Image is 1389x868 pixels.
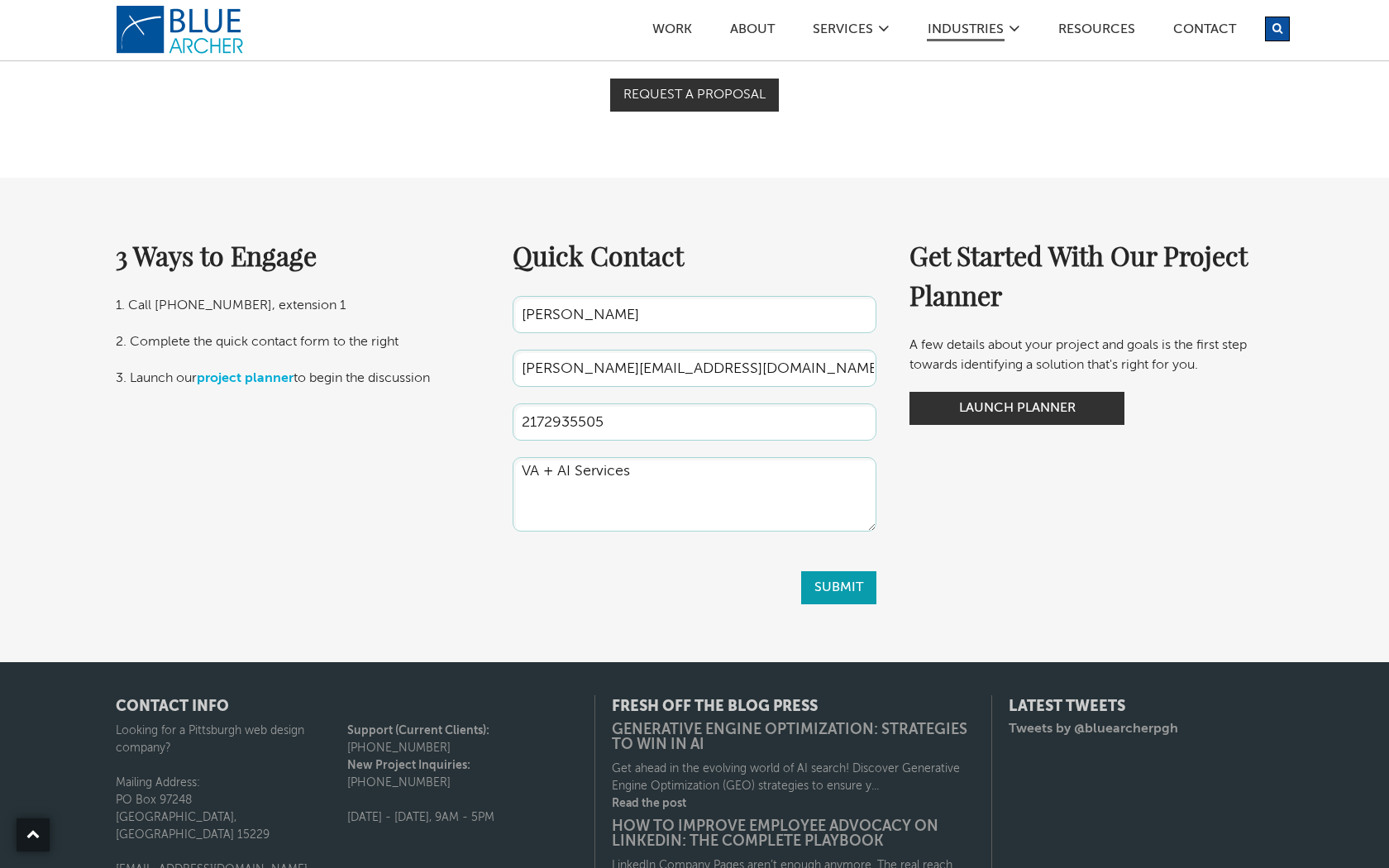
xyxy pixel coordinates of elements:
[347,760,470,771] strong: New Project Inquiries:
[513,403,876,441] input: Phone *
[116,369,480,389] p: 3. Launch our to begin the discussion
[612,723,975,752] a: Generative Engine Optimization: Strategies to Win in AI
[513,350,876,387] input: Email *
[612,819,975,849] a: How to Improve Employee Advocacy on LinkedIn: The Complete Playbook
[347,809,579,827] p: [DATE] - [DATE], 9AM - 5PM
[1057,23,1136,41] a: Resources
[909,236,1273,315] h2: Get Started With Our Project Planner
[347,757,579,792] p: [PHONE_NUMBER]
[197,372,294,385] a: project planner
[652,23,693,41] a: Work
[1172,23,1237,41] a: Contact
[610,79,779,112] a: Request a proposal
[116,332,480,352] p: 2. Complete the quick contact form to the right
[347,725,489,737] strong: Support (Current Clients):
[927,23,1005,41] a: Industries
[116,236,480,275] h2: 3 Ways to Engage
[116,699,578,714] h4: CONTACT INFO
[116,296,480,316] p: 1. Call [PHONE_NUMBER], extension 1
[116,5,248,55] a: logo
[1009,699,1273,714] h4: Latest Tweets
[612,699,975,714] h4: Fresh Off the Blog Press
[513,296,876,333] input: Name *
[801,571,876,604] input: Submit
[612,761,975,795] p: Get ahead in the evolving world of AI search! Discover Generative Engine Optimization (GEO) strat...
[612,795,975,813] a: Read the post
[116,723,347,757] p: Looking for a Pittsburgh web design company?
[513,236,876,275] h2: Quick Contact
[729,23,776,41] a: ABOUT
[909,392,1124,425] a: Launch Planner
[347,723,579,757] p: [PHONE_NUMBER]
[116,775,347,844] p: Mailing Address: PO Box 97248 [GEOGRAPHIC_DATA], [GEOGRAPHIC_DATA] 15229
[812,23,874,41] a: SERVICES
[1009,723,1178,736] a: Tweets by @bluearcherpgh
[909,336,1273,375] p: A few details about your project and goals is the first step towards identifying a solution that'...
